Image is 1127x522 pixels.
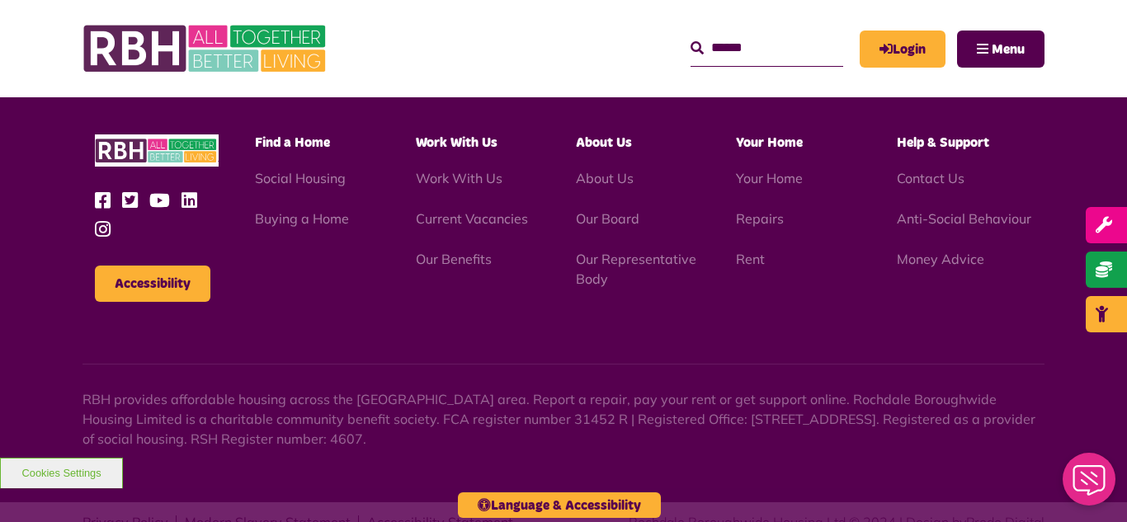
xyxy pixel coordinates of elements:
span: Find a Home [255,136,330,149]
a: MyRBH [860,31,945,68]
a: Our Representative Body [576,251,696,287]
button: Language & Accessibility [458,492,661,518]
a: Contact Us [897,170,964,186]
img: RBH [83,16,330,81]
span: Your Home [736,136,803,149]
p: RBH provides affordable housing across the [GEOGRAPHIC_DATA] area. Report a repair, pay your rent... [83,389,1044,449]
a: Your Home [736,170,803,186]
a: Work With Us [416,170,502,186]
a: Repairs [736,210,784,227]
span: Menu [992,43,1025,56]
a: Rent [736,251,765,267]
input: Search [691,31,843,66]
img: RBH [95,134,219,167]
a: Anti-Social Behaviour [897,210,1031,227]
iframe: Netcall Web Assistant for live chat [1053,448,1127,522]
span: Work With Us [416,136,497,149]
a: Our Benefits [416,251,492,267]
a: Our Board [576,210,639,227]
button: Accessibility [95,266,210,302]
span: About Us [576,136,632,149]
a: About Us [576,170,634,186]
a: Social Housing - open in a new tab [255,170,346,186]
a: Money Advice [897,251,984,267]
a: Current Vacancies [416,210,528,227]
a: Buying a Home [255,210,349,227]
span: Help & Support [897,136,989,149]
button: Navigation [957,31,1044,68]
